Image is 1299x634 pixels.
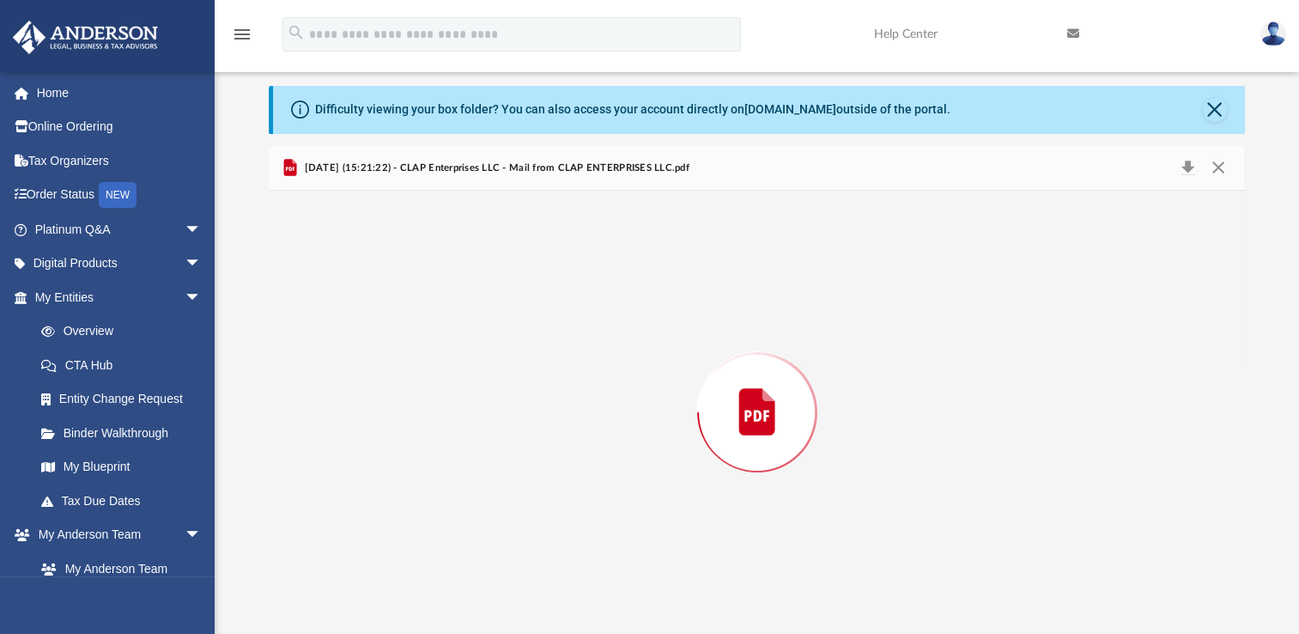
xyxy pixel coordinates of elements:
button: Close [1203,98,1227,122]
span: arrow_drop_down [185,280,219,315]
a: My Entitiesarrow_drop_down [12,280,228,314]
span: arrow_drop_down [185,518,219,553]
span: arrow_drop_down [185,212,219,247]
i: search [287,23,306,42]
a: Tax Organizers [12,143,228,178]
a: CTA Hub [24,348,228,382]
a: Platinum Q&Aarrow_drop_down [12,212,228,247]
button: Close [1202,156,1233,180]
a: Entity Change Request [24,382,228,417]
i: menu [232,24,252,45]
img: User Pic [1260,21,1286,46]
a: Order StatusNEW [12,178,228,213]
div: NEW [99,182,137,208]
a: menu [232,33,252,45]
a: My Blueprint [24,450,219,485]
a: Home [12,76,228,110]
a: [DOMAIN_NAME] [744,102,836,116]
a: Binder Walkthrough [24,416,228,450]
img: Anderson Advisors Platinum Portal [8,21,163,54]
button: Download [1172,156,1203,180]
div: Difficulty viewing your box folder? You can also access your account directly on outside of the p... [315,101,950,119]
a: My Anderson Team [24,552,210,586]
span: [DATE] (15:21:22) - CLAP Enterprises LLC - Mail from CLAP ENTERPRISES LLC.pdf [300,161,689,176]
a: Online Ordering [12,110,228,144]
a: Overview [24,314,228,349]
a: My Anderson Teamarrow_drop_down [12,518,219,552]
a: Digital Productsarrow_drop_down [12,247,228,281]
span: arrow_drop_down [185,247,219,282]
a: Tax Due Dates [24,484,228,518]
